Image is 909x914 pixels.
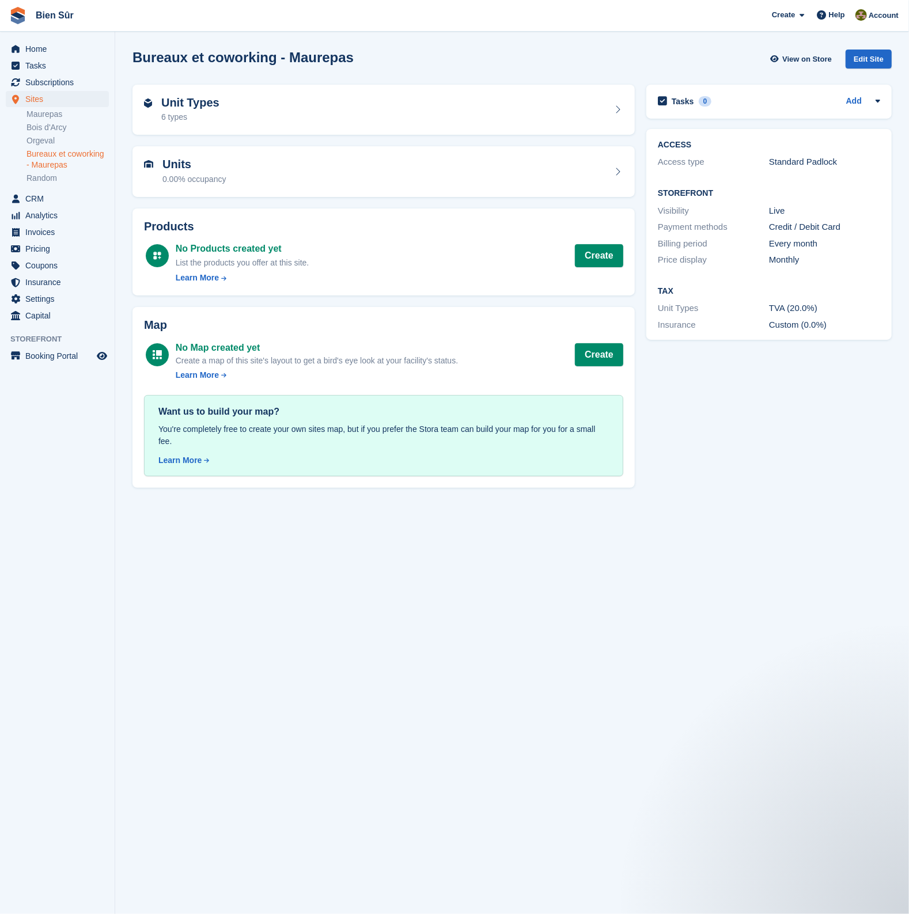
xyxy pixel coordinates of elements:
[6,291,109,307] a: menu
[6,191,109,207] a: menu
[658,287,880,296] h2: Tax
[6,348,109,364] a: menu
[658,156,769,169] div: Access type
[25,348,94,364] span: Booking Portal
[25,291,94,307] span: Settings
[6,41,109,57] a: menu
[9,7,26,24] img: stora-icon-8386f47178a22dfd0bd8f6a31ec36ba5ce8667c1dd55bd0f319d3a0aa187defe.svg
[158,405,609,419] div: Want us to build your map?
[769,50,836,69] a: View on Store
[25,58,94,74] span: Tasks
[769,204,880,218] div: Live
[855,9,867,21] img: Matthieu Burnand
[6,207,109,223] a: menu
[6,241,109,257] a: menu
[26,135,109,146] a: Orgeval
[144,318,623,332] h2: Map
[25,41,94,57] span: Home
[153,251,162,260] img: custom-product-icn-white-7c27a13f52cf5f2f504a55ee73a895a1f82ff5669d69490e13668eaf7ade3bb5.svg
[769,253,880,267] div: Monthly
[26,122,109,133] a: Bois d'Arcy
[769,237,880,251] div: Every month
[769,302,880,315] div: TVA (20.0%)
[658,237,769,251] div: Billing period
[25,257,94,274] span: Coupons
[176,341,458,355] div: No Map created yet
[176,242,309,256] div: No Products created yet
[176,272,219,284] div: Learn More
[162,158,226,171] h2: Units
[846,50,892,73] a: Edit Site
[158,423,609,447] div: You're completely free to create your own sites map, but if you prefer the Stora team can build y...
[846,50,892,69] div: Edit Site
[6,91,109,107] a: menu
[144,220,623,233] h2: Products
[25,241,94,257] span: Pricing
[772,9,795,21] span: Create
[869,10,899,21] span: Account
[658,204,769,218] div: Visibility
[25,74,94,90] span: Subscriptions
[158,454,202,467] div: Learn More
[158,454,609,467] a: Learn More
[658,221,769,234] div: Payment methods
[658,302,769,315] div: Unit Types
[176,258,309,267] span: List the products you offer at this site.
[132,146,635,197] a: Units 0.00% occupancy
[846,95,862,108] a: Add
[782,54,832,65] span: View on Store
[176,369,219,381] div: Learn More
[699,96,712,107] div: 0
[176,272,309,284] a: Learn More
[176,369,458,381] a: Learn More
[6,224,109,240] a: menu
[6,74,109,90] a: menu
[10,333,115,345] span: Storefront
[26,149,109,170] a: Bureaux et coworking - Maurepas
[25,224,94,240] span: Invoices
[132,85,635,135] a: Unit Types 6 types
[672,96,694,107] h2: Tasks
[6,308,109,324] a: menu
[132,50,354,65] h2: Bureaux et coworking - Maurepas
[769,318,880,332] div: Custom (0.0%)
[153,350,162,359] img: map-icn-white-8b231986280072e83805622d3debb4903e2986e43859118e7b4002611c8ef794.svg
[25,274,94,290] span: Insurance
[769,156,880,169] div: Standard Padlock
[658,141,880,150] h2: ACCESS
[26,109,109,120] a: Maurepas
[144,160,153,168] img: unit-icn-7be61d7bf1b0ce9d3e12c5938cc71ed9869f7b940bace4675aadf7bd6d80202e.svg
[144,98,152,108] img: unit-type-icn-2b2737a686de81e16bb02015468b77c625bbabd49415b5ef34ead5e3b44a266d.svg
[25,191,94,207] span: CRM
[25,91,94,107] span: Sites
[26,173,109,184] a: Random
[575,343,623,366] button: Create
[162,173,226,185] div: 0.00% occupancy
[829,9,845,21] span: Help
[575,244,623,267] a: Create
[769,221,880,234] div: Credit / Debit Card
[25,308,94,324] span: Capital
[6,58,109,74] a: menu
[31,6,78,25] a: Bien Sûr
[176,355,458,367] div: Create a map of this site's layout to get a bird's eye look at your facility's status.
[25,207,94,223] span: Analytics
[658,253,769,267] div: Price display
[6,274,109,290] a: menu
[161,111,219,123] div: 6 types
[95,349,109,363] a: Preview store
[658,318,769,332] div: Insurance
[658,189,880,198] h2: Storefront
[6,257,109,274] a: menu
[161,96,219,109] h2: Unit Types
